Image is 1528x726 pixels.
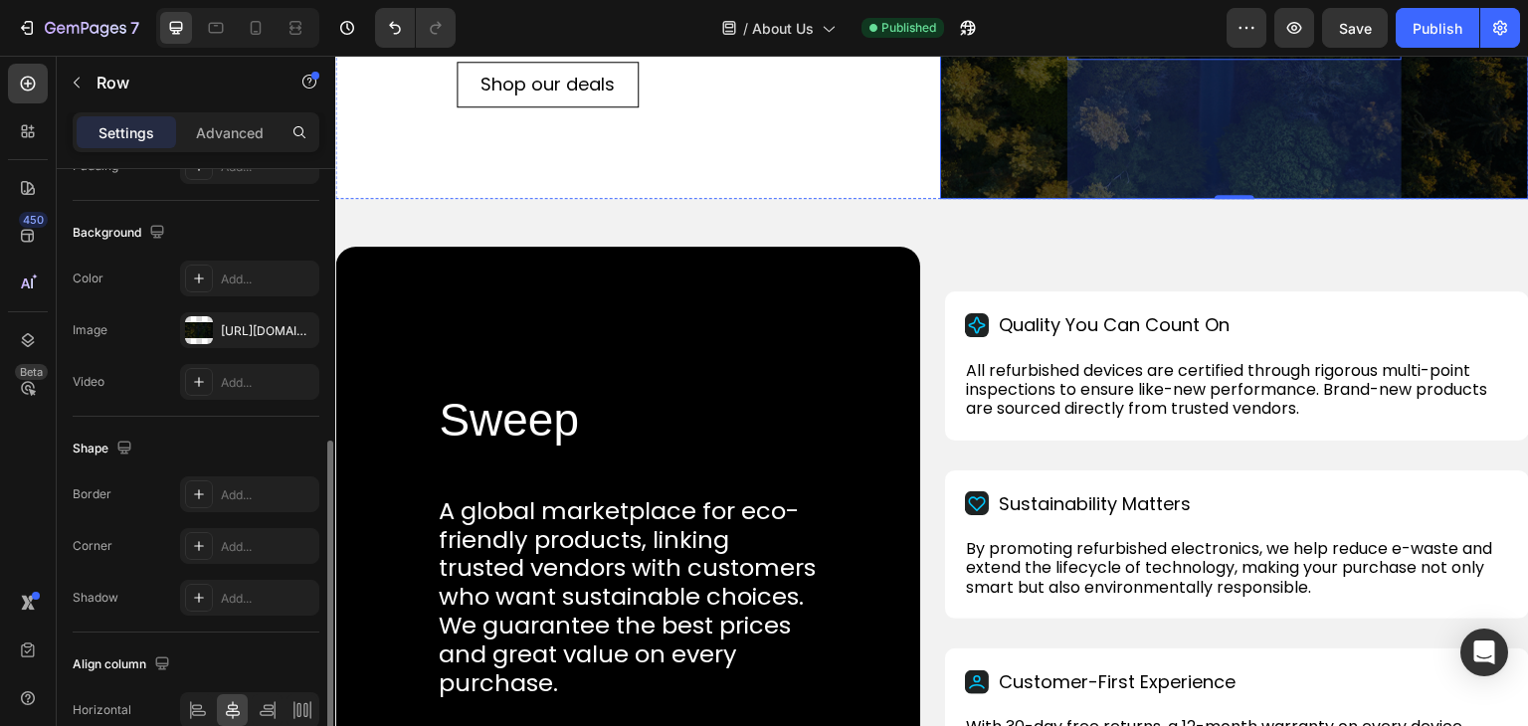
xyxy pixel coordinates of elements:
[752,18,814,39] span: About Us
[73,220,169,247] div: Background
[19,212,48,228] div: 450
[221,322,314,340] div: [URL][DOMAIN_NAME]
[196,122,264,143] p: Advanced
[221,486,314,504] div: Add...
[632,305,1173,363] p: All refurbished devices are certified through rigorous multi-point inspections to ensure like-new...
[1413,18,1462,39] div: Publish
[8,8,148,48] button: 7
[73,270,103,287] div: Color
[15,364,48,380] div: Beta
[221,590,314,608] div: Add...
[1460,629,1508,676] div: Open Intercom Messenger
[335,56,1528,726] iframe: To enrich screen reader interactions, please activate Accessibility in Grammarly extension settings
[375,8,456,48] div: Undo/Redo
[73,485,111,503] div: Border
[73,436,136,462] div: Shape
[743,18,748,39] span: /
[96,71,266,94] p: Row
[221,538,314,556] div: Add...
[221,374,314,392] div: Add...
[73,537,112,555] div: Corner
[73,589,118,607] div: Shadow
[1396,8,1479,48] button: Publish
[221,271,314,288] div: Add...
[73,651,174,678] div: Align column
[73,701,131,719] div: Horizontal
[881,19,936,37] span: Published
[665,616,901,637] p: Customer-First Experience
[665,438,857,459] p: Sustainability Matters
[130,16,139,40] p: 7
[632,661,1173,719] p: With 30-day free returns, a 12-month warranty on every device, optional extended protection, and ...
[632,483,1173,541] p: By promoting refurbished electronics, we help reduce e-waste and extend the lifecycle of technolo...
[1322,8,1388,48] button: Save
[665,259,895,280] p: Quality You Can Count On
[73,321,107,339] div: Image
[73,373,104,391] div: Video
[98,122,154,143] p: Settings
[1339,20,1372,37] span: Save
